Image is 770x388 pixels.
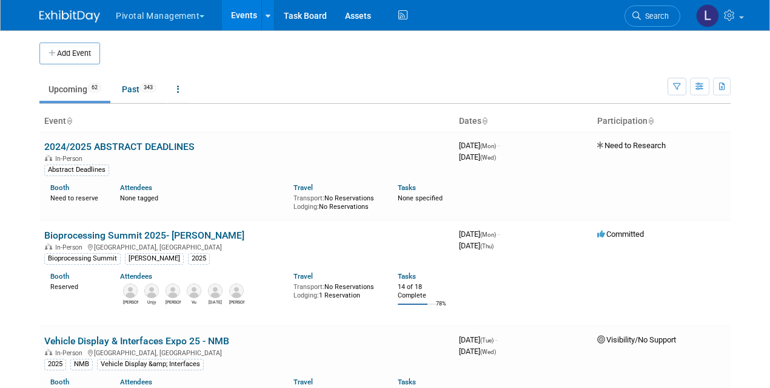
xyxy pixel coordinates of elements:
div: Raja Srinivas [208,298,223,305]
a: Upcoming62 [39,78,110,101]
a: Vehicle Display & Interfaces Expo 25 - NMB [44,335,229,347]
div: Vehicle Display &amp; Interfaces [97,359,204,370]
div: 2025 [188,253,210,264]
img: Traci Haddock [166,284,180,298]
span: (Mon) [480,143,496,149]
div: No Reservations No Reservations [293,192,380,211]
img: In-Person Event [45,349,52,355]
div: [GEOGRAPHIC_DATA], [GEOGRAPHIC_DATA] [44,347,449,357]
a: Tasks [398,183,416,192]
a: Booth [50,378,69,386]
span: [DATE] [459,152,496,162]
img: Unjy Park [144,284,159,298]
div: No Reservations 1 Reservation [293,281,380,299]
span: (Tue) [480,337,494,344]
span: [DATE] [459,241,494,250]
div: Bioprocessing Summit [44,253,121,264]
span: Transport: [293,194,324,202]
th: Dates [454,111,592,132]
div: Unjy Park [144,298,159,305]
span: In-Person [55,155,86,163]
span: [DATE] [459,335,497,344]
span: (Mon) [480,231,496,238]
a: Past343 [113,78,166,101]
span: Lodging: [293,203,319,211]
span: (Thu) [480,243,494,250]
a: Attendees [120,183,152,192]
a: Attendees [120,378,152,386]
div: Traci Haddock [166,298,181,305]
a: Bioprocessing Summit 2025- [PERSON_NAME] [44,230,244,241]
span: - [498,141,500,150]
button: Add Event [39,43,100,64]
img: Vu Nguyen [187,284,201,298]
span: In-Person [55,349,86,357]
div: Kevin LeShane [229,298,244,305]
span: 62 [88,83,101,92]
a: Booth [50,183,69,192]
div: [GEOGRAPHIC_DATA], [GEOGRAPHIC_DATA] [44,242,449,251]
span: [DATE] [459,347,496,356]
span: Need to Research [597,141,666,150]
div: None tagged [120,192,285,203]
div: Vu Nguyen [187,298,202,305]
a: Sort by Participation Type [648,116,654,126]
span: Lodging: [293,291,319,299]
a: Search [624,5,680,27]
img: Omar El-Ghouch [123,284,138,298]
span: Visibility/No Support [597,335,676,344]
span: - [498,230,500,239]
div: 14 of 18 Complete [398,283,449,299]
td: 78% [436,301,446,317]
a: Sort by Start Date [481,116,487,126]
div: 2025 [44,359,66,370]
th: Participation [592,111,731,132]
a: Tasks [398,272,416,281]
span: (Wed) [480,349,496,355]
a: 2024/2025 ABSTRACT DEADLINES [44,141,195,152]
div: [PERSON_NAME] [125,253,184,264]
img: In-Person Event [45,155,52,161]
span: (Wed) [480,154,496,161]
span: Transport: [293,283,324,291]
span: - [495,335,497,344]
a: Sort by Event Name [66,116,72,126]
a: Travel [293,272,313,281]
span: [DATE] [459,230,500,239]
div: NMB [70,359,93,370]
span: Search [641,12,669,21]
span: Committed [597,230,644,239]
a: Tasks [398,378,416,386]
div: Omar El-Ghouch [123,298,138,305]
span: None specified [398,194,443,202]
img: ExhibitDay [39,10,100,22]
a: Travel [293,183,313,192]
img: In-Person Event [45,243,52,250]
a: Booth [50,272,69,281]
span: 343 [140,83,156,92]
img: Leslie Pelton [696,4,719,27]
div: Reserved [50,281,102,291]
a: Travel [293,378,313,386]
img: Kevin LeShane [229,284,244,298]
span: In-Person [55,243,86,251]
img: Raja Srinivas [208,284,223,298]
span: [DATE] [459,141,500,150]
div: Abstract Deadlines [44,165,109,175]
a: Attendees [120,272,152,281]
div: Need to reserve [50,192,102,203]
th: Event [39,111,454,132]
